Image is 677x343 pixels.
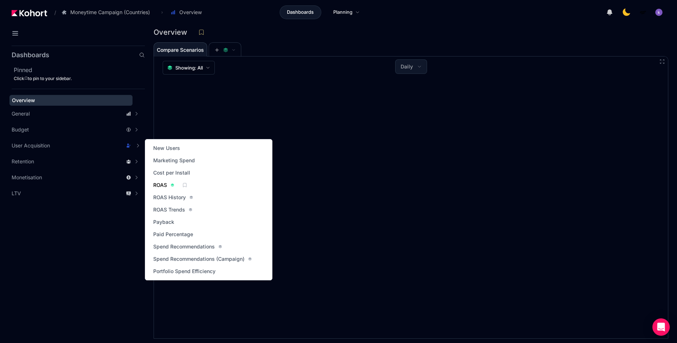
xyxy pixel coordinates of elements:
[396,60,427,74] button: Daily
[639,9,647,16] img: logo_MoneyTimeLogo_1_20250619094856634230.png
[163,61,215,75] button: Showing: All
[151,155,197,166] a: Marketing Spend
[154,29,192,36] h3: Overview
[287,9,314,16] span: Dashboards
[151,168,192,178] a: Cost per Install
[326,5,367,19] a: Planning
[153,206,185,213] span: ROAS Trends
[14,76,145,81] div: Click to pin to your sidebar.
[153,157,195,164] span: Marketing Spend
[12,97,35,103] span: Overview
[153,145,180,152] span: New Users
[153,181,167,189] span: ROAS
[12,52,49,58] h2: Dashboards
[70,9,150,16] span: Moneytime Campaign (Countries)
[12,142,50,149] span: User Acquisition
[12,110,30,117] span: General
[151,266,218,276] a: Portfolio Spend Efficiency
[153,218,174,226] span: Payback
[175,64,203,71] span: Showing: All
[157,47,204,53] span: Compare Scenarios
[12,10,47,16] img: Kohort logo
[153,194,186,201] span: ROAS History
[9,95,133,106] a: Overview
[333,9,352,16] span: Planning
[167,6,209,18] button: Overview
[12,190,21,197] span: LTV
[280,5,321,19] a: Dashboards
[151,205,195,215] a: ROAS Trends
[58,6,158,18] button: Moneytime Campaign (Countries)
[153,255,245,263] span: Spend Recommendations (Campaign)
[14,66,145,74] h2: Pinned
[151,254,254,264] a: Spend Recommendations (Campaign)
[151,229,195,239] a: Paid Percentage
[659,59,665,64] button: Fullscreen
[153,243,215,250] span: Spend Recommendations
[153,169,190,176] span: Cost per Install
[12,126,29,133] span: Budget
[151,143,182,153] a: New Users
[151,180,176,190] a: ROAS
[153,268,216,275] span: Portfolio Spend Efficiency
[652,318,670,336] div: Open Intercom Messenger
[179,9,202,16] span: Overview
[49,9,56,16] span: /
[151,192,195,202] a: ROAS History
[153,231,193,238] span: Paid Percentage
[401,63,413,70] span: Daily
[160,9,164,15] span: ›
[12,174,42,181] span: Monetisation
[151,217,176,227] a: Payback
[151,242,224,252] a: Spend Recommendations
[12,158,34,165] span: Retention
